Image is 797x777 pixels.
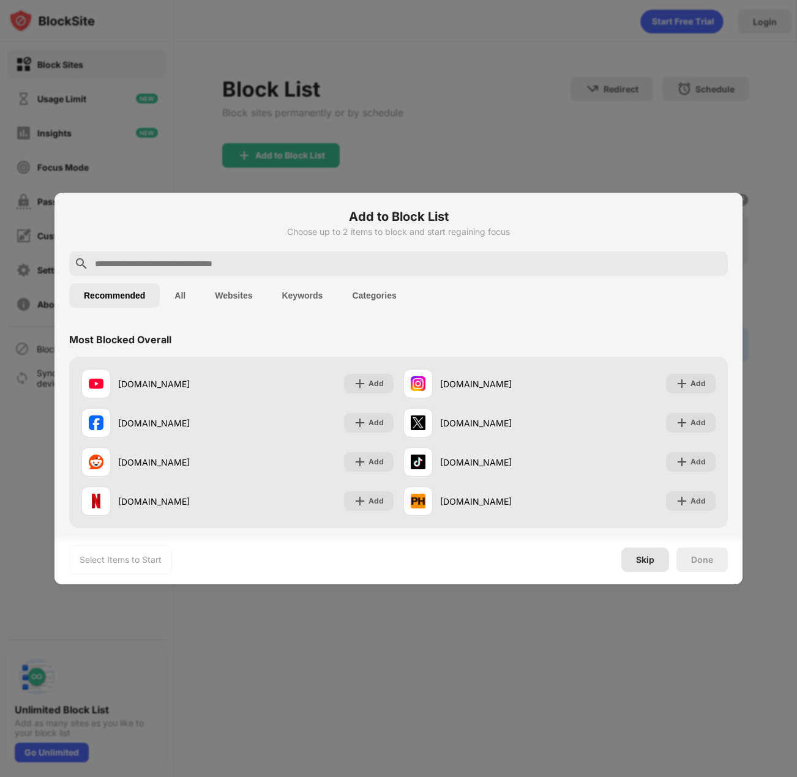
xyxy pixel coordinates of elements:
div: Select Items to Start [80,554,162,566]
div: [DOMAIN_NAME] [440,417,559,429]
img: favicons [411,376,425,391]
img: favicons [89,415,103,430]
div: Add [369,456,384,468]
div: [DOMAIN_NAME] [440,377,559,390]
div: Add [369,377,384,390]
div: Add [690,495,706,507]
div: [DOMAIN_NAME] [118,495,238,508]
div: Choose up to 2 items to block and start regaining focus [69,227,728,237]
div: Add [690,417,706,429]
div: [DOMAIN_NAME] [118,456,238,469]
div: Add [369,495,384,507]
div: Most Blocked Overall [69,333,171,346]
img: search.svg [74,256,89,271]
button: Keywords [267,283,337,308]
img: favicons [89,455,103,469]
button: All [160,283,200,308]
div: Add [690,377,706,390]
div: Add [369,417,384,429]
div: [DOMAIN_NAME] [118,417,238,429]
button: Recommended [69,283,160,308]
img: favicons [89,376,103,391]
div: [DOMAIN_NAME] [440,456,559,469]
div: [DOMAIN_NAME] [440,495,559,508]
div: Skip [636,555,654,565]
h6: Add to Block List [69,207,728,226]
div: [DOMAIN_NAME] [118,377,238,390]
div: Done [691,555,713,565]
img: favicons [411,415,425,430]
button: Websites [200,283,267,308]
button: Categories [337,283,411,308]
div: Add [690,456,706,468]
img: favicons [411,455,425,469]
img: favicons [89,494,103,508]
img: favicons [411,494,425,508]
